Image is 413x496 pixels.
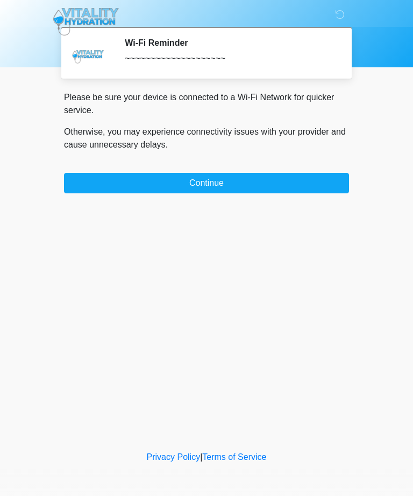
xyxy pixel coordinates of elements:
[125,52,333,65] div: ~~~~~~~~~~~~~~~~~~~~
[200,452,202,462] a: |
[166,140,168,149] span: .
[64,125,349,151] p: Otherwise, you may experience connectivity issues with your provider and cause unnecessary delays
[72,38,104,70] img: Agent Avatar
[64,173,349,193] button: Continue
[147,452,201,462] a: Privacy Policy
[202,452,266,462] a: Terms of Service
[53,8,119,36] img: Vitality Hydration Logo
[64,91,349,117] p: Please be sure your device is connected to a Wi-Fi Network for quicker service.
